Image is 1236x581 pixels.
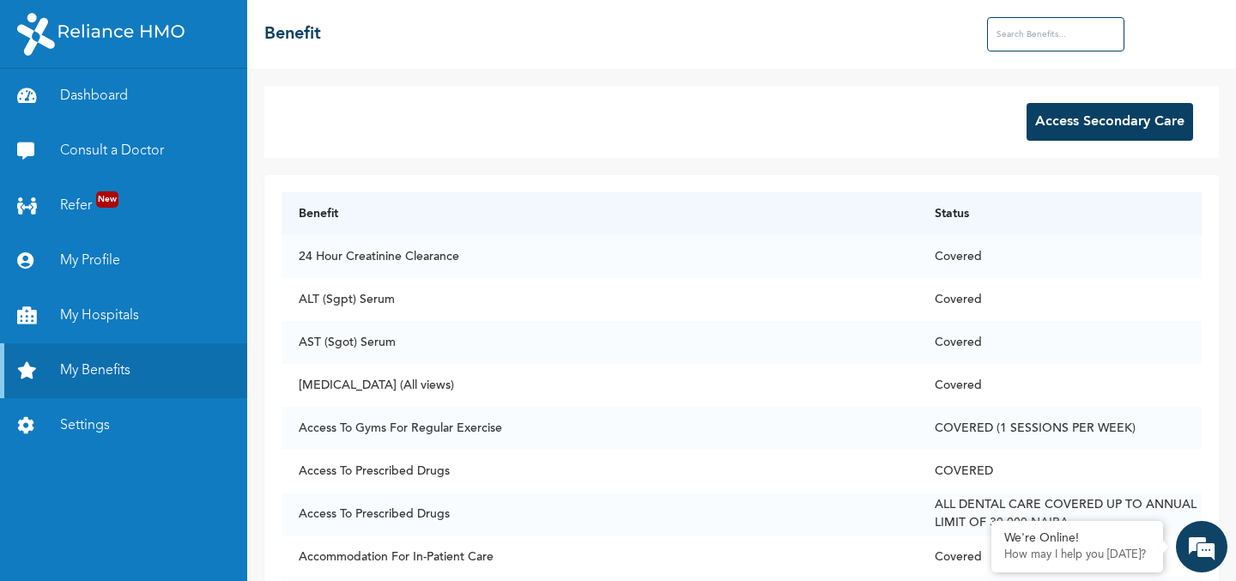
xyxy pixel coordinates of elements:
td: Covered [918,321,1202,364]
div: FAQs [168,490,328,543]
td: AST (Sgot) Serum [282,321,918,364]
div: Chat with us now [89,96,288,118]
div: We're Online! [1004,531,1150,546]
td: Access To Prescribed Drugs [282,450,918,493]
p: How may I help you today? [1004,548,1150,562]
th: Benefit [282,192,918,235]
td: ALL DENTAL CARE COVERED UP TO ANNUAL LIMIT OF 30,000 NAIRA [918,493,1202,536]
td: Covered [918,364,1202,407]
input: Search Benefits... [987,17,1124,51]
td: Covered [918,536,1202,578]
td: Access To Gyms For Regular Exercise [282,407,918,450]
td: Covered [918,235,1202,278]
div: Minimize live chat window [282,9,323,50]
img: d_794563401_company_1708531726252_794563401 [32,86,70,129]
img: RelianceHMO's Logo [17,13,185,56]
td: 24 Hour Creatinine Clearance [282,235,918,278]
td: Access To Prescribed Drugs [282,493,918,536]
span: New [96,191,118,208]
h2: Benefit [264,21,321,47]
button: Access Secondary Care [1027,103,1193,141]
th: Status [918,192,1202,235]
td: COVERED [918,450,1202,493]
td: Covered [918,278,1202,321]
td: Accommodation For In-Patient Care [282,536,918,578]
td: [MEDICAL_DATA] (All views) [282,364,918,407]
td: COVERED (1 SESSIONS PER WEEK) [918,407,1202,450]
span: We're online! [100,197,237,370]
textarea: Type your message and hit 'Enter' [9,430,327,490]
td: ALT (Sgpt) Serum [282,278,918,321]
span: Conversation [9,520,168,532]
